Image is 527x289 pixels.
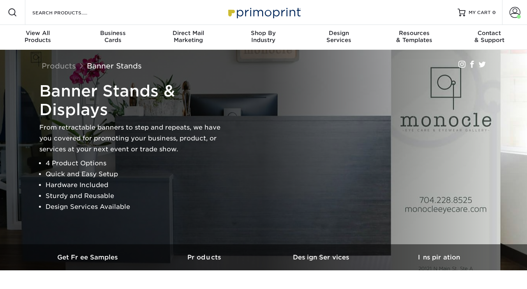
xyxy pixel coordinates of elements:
p: From retractable banners to step and repeats, we have you covered for promoting your business, pr... [39,122,234,155]
span: MY CART [469,9,491,16]
a: Products [147,244,264,270]
a: BusinessCards [75,25,150,50]
img: Primoprint [225,4,303,21]
a: Banner Stands [87,61,142,70]
li: Sturdy and Reusable [46,191,234,201]
a: Contact& Support [452,25,527,50]
span: Direct Mail [151,30,226,37]
span: Resources [376,30,451,37]
span: Business [75,30,150,37]
span: Contact [452,30,527,37]
span: 0 [492,10,496,15]
li: Hardware Included [46,180,234,191]
h3: Design Services [264,254,381,261]
a: Resources& Templates [376,25,451,50]
span: Shop By [226,30,301,37]
a: Products [42,61,76,70]
h3: Products [147,254,264,261]
div: Services [301,30,376,44]
a: Inspiration [381,244,497,270]
div: & Support [452,30,527,44]
a: Get Free Samples [30,244,147,270]
a: Direct MailMarketing [151,25,226,50]
input: SEARCH PRODUCTS..... [32,8,108,17]
div: & Templates [376,30,451,44]
div: Marketing [151,30,226,44]
div: Cards [75,30,150,44]
li: Quick and Easy Setup [46,169,234,180]
span: Design [301,30,376,37]
a: Shop ByIndustry [226,25,301,50]
h1: Banner Stands & Displays [39,82,234,119]
a: Design Services [264,244,381,270]
li: Design Services Available [46,201,234,212]
div: Industry [226,30,301,44]
h3: Get Free Samples [30,254,147,261]
h3: Inspiration [381,254,497,261]
li: 4 Product Options [46,158,234,169]
a: DesignServices [301,25,376,50]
